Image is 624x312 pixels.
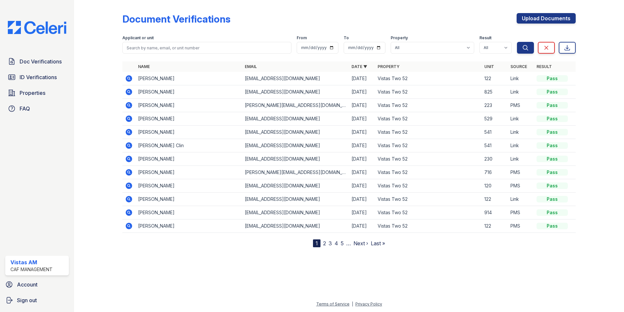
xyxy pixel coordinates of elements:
a: Last » [371,240,385,247]
img: CE_Logo_Blue-a8612792a0a2168367f1c8372b55b34899dd931a85d93a1a3d3e32e68fde9ad4.png [3,21,71,34]
a: Source [510,64,527,69]
td: 122 [482,72,508,85]
label: To [344,35,349,41]
td: [PERSON_NAME] [135,179,242,193]
td: Vistas Two 52 [375,206,482,219]
div: Pass [537,75,568,82]
td: [EMAIL_ADDRESS][DOMAIN_NAME] [242,112,349,126]
a: Properties [5,86,69,99]
td: Vistas Two 52 [375,99,482,112]
td: [DATE] [349,85,375,99]
td: [PERSON_NAME] [135,166,242,179]
div: Pass [537,223,568,229]
td: [EMAIL_ADDRESS][DOMAIN_NAME] [242,152,349,166]
td: [DATE] [349,166,375,179]
div: Pass [537,182,568,189]
td: [PERSON_NAME] [135,72,242,85]
a: Unit [484,64,494,69]
td: [PERSON_NAME] [135,126,242,139]
td: PMS [508,206,534,219]
td: [EMAIL_ADDRESS][DOMAIN_NAME] [242,193,349,206]
label: Property [391,35,408,41]
td: [DATE] [349,139,375,152]
td: PMS [508,99,534,112]
a: Terms of Service [316,302,350,306]
td: [DATE] [349,126,375,139]
a: Date ▼ [351,64,367,69]
td: Link [508,126,534,139]
td: [PERSON_NAME] [135,206,242,219]
td: Link [508,85,534,99]
td: [DATE] [349,72,375,85]
td: PMS [508,179,534,193]
div: 1 [313,239,320,247]
a: 2 [323,240,326,247]
div: Pass [537,209,568,216]
td: Link [508,193,534,206]
a: Email [245,64,257,69]
span: FAQ [20,105,30,113]
div: Pass [537,169,568,176]
td: [DATE] [349,152,375,166]
div: Document Verifications [122,13,230,25]
td: 120 [482,179,508,193]
td: [DATE] [349,219,375,233]
td: PMS [508,166,534,179]
span: Properties [20,89,45,97]
a: Account [3,278,71,291]
input: Search by name, email, or unit number [122,42,291,54]
td: [EMAIL_ADDRESS][DOMAIN_NAME] [242,139,349,152]
td: [EMAIL_ADDRESS][DOMAIN_NAME] [242,126,349,139]
td: 541 [482,139,508,152]
td: 914 [482,206,508,219]
div: Vistas AM [10,258,53,266]
div: Pass [537,115,568,122]
div: Pass [537,196,568,202]
label: Applicant or unit [122,35,154,41]
div: Pass [537,89,568,95]
td: [DATE] [349,99,375,112]
td: Vistas Two 52 [375,152,482,166]
td: [PERSON_NAME] [135,219,242,233]
td: [DATE] [349,193,375,206]
td: Vistas Two 52 [375,72,482,85]
td: Vistas Two 52 [375,219,482,233]
td: 122 [482,219,508,233]
div: Pass [537,102,568,109]
div: Pass [537,156,568,162]
span: Sign out [17,296,37,304]
td: [EMAIL_ADDRESS][DOMAIN_NAME] [242,85,349,99]
a: 4 [335,240,338,247]
td: [PERSON_NAME] [135,193,242,206]
td: Link [508,112,534,126]
td: Vistas Two 52 [375,85,482,99]
a: 3 [329,240,332,247]
a: Result [537,64,552,69]
td: [PERSON_NAME] [135,152,242,166]
td: [PERSON_NAME][EMAIL_ADDRESS][DOMAIN_NAME] [242,166,349,179]
a: Privacy Policy [355,302,382,306]
td: [EMAIL_ADDRESS][DOMAIN_NAME] [242,206,349,219]
span: ID Verifications [20,73,57,81]
span: … [346,239,351,247]
div: Pass [537,142,568,149]
td: Link [508,72,534,85]
td: [PERSON_NAME] Clin [135,139,242,152]
td: Vistas Two 52 [375,193,482,206]
td: 223 [482,99,508,112]
label: Result [479,35,491,41]
td: Vistas Two 52 [375,166,482,179]
td: [EMAIL_ADDRESS][DOMAIN_NAME] [242,219,349,233]
label: From [297,35,307,41]
a: Next › [353,240,368,247]
td: PMS [508,219,534,233]
td: Link [508,152,534,166]
a: ID Verifications [5,71,69,84]
td: 230 [482,152,508,166]
td: Vistas Two 52 [375,112,482,126]
div: Pass [537,129,568,135]
td: [PERSON_NAME][EMAIL_ADDRESS][DOMAIN_NAME] [242,99,349,112]
td: Vistas Two 52 [375,179,482,193]
a: Doc Verifications [5,55,69,68]
td: 825 [482,85,508,99]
